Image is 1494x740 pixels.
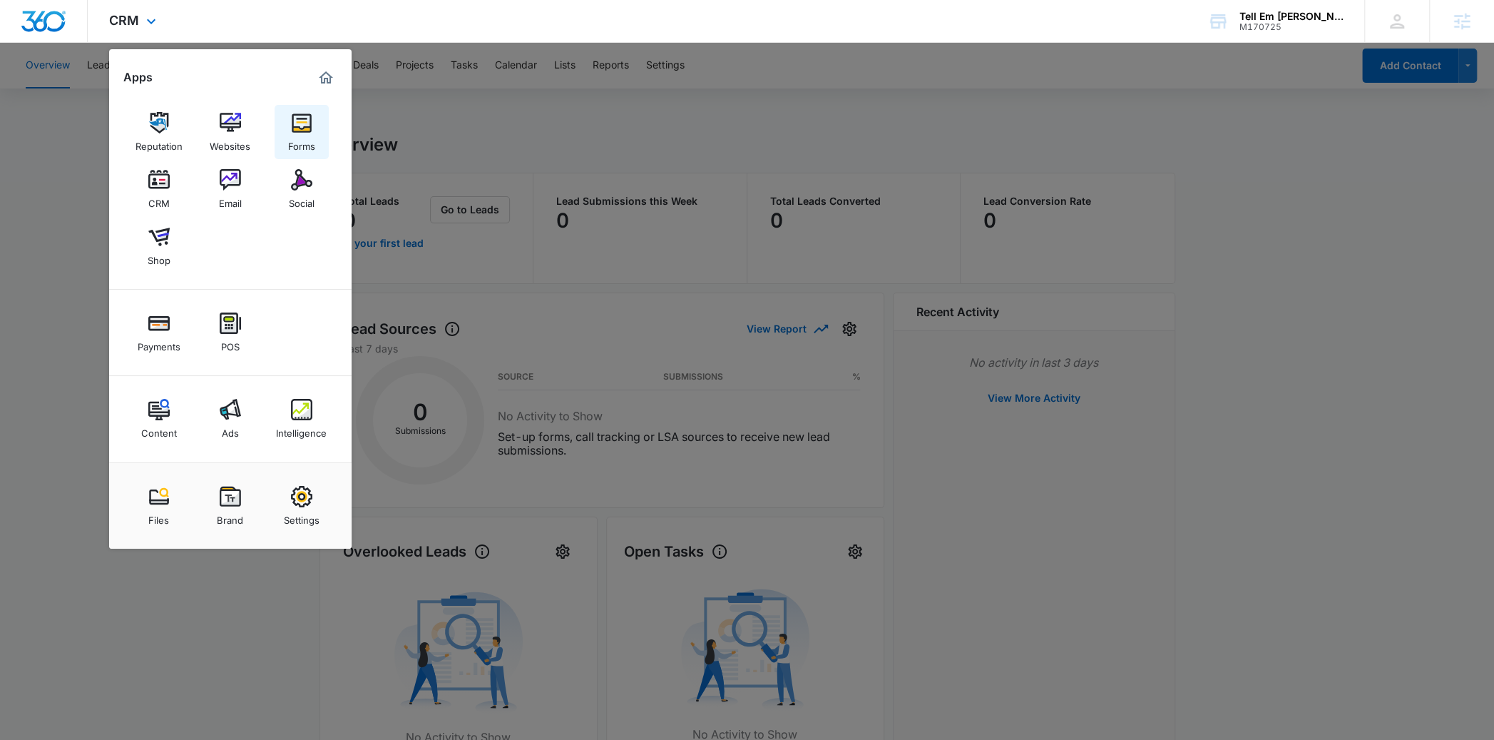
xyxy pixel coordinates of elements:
[219,191,242,209] div: Email
[1239,11,1344,22] div: account name
[275,479,329,533] a: Settings
[132,392,186,446] a: Content
[276,420,327,439] div: Intelligence
[132,162,186,216] a: CRM
[203,479,257,533] a: Brand
[217,507,243,526] div: Brand
[132,105,186,159] a: Reputation
[132,479,186,533] a: Files
[138,334,180,353] div: Payments
[148,248,170,266] div: Shop
[284,507,319,526] div: Settings
[221,334,240,353] div: POS
[1239,22,1344,32] div: account id
[148,507,169,526] div: Files
[203,105,257,159] a: Websites
[123,71,153,84] h2: Apps
[132,219,186,273] a: Shop
[210,133,250,152] div: Websites
[141,420,177,439] div: Content
[314,66,337,89] a: Marketing 360® Dashboard
[275,392,329,446] a: Intelligence
[203,305,257,360] a: POS
[222,420,239,439] div: Ads
[289,191,314,209] div: Social
[148,191,170,209] div: CRM
[109,13,139,28] span: CRM
[132,305,186,360] a: Payments
[203,392,257,446] a: Ads
[135,133,183,152] div: Reputation
[275,162,329,216] a: Social
[288,133,315,152] div: Forms
[275,105,329,159] a: Forms
[203,162,257,216] a: Email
